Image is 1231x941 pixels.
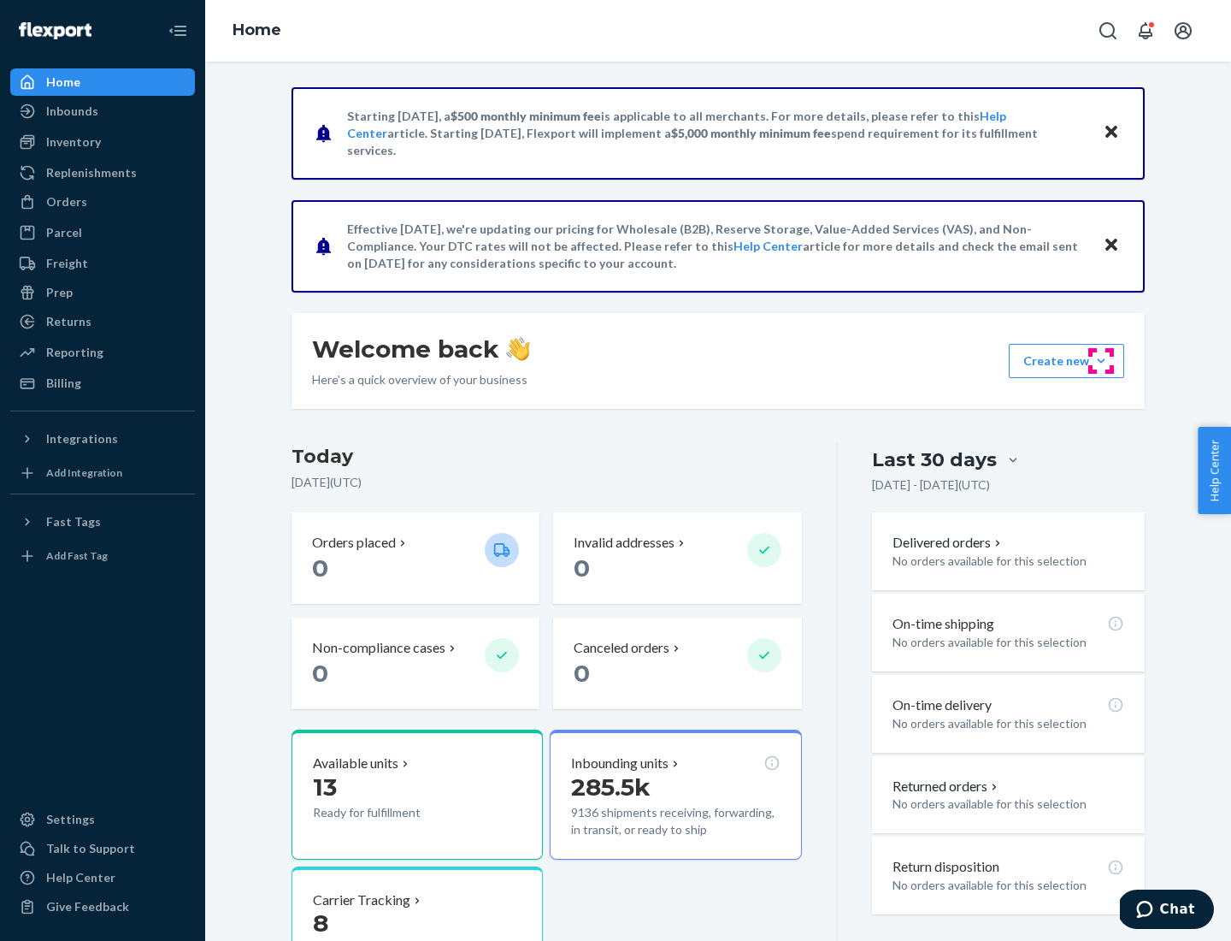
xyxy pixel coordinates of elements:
button: Open notifications [1128,14,1163,48]
span: 0 [312,659,328,688]
a: Inventory [10,128,195,156]
div: Inbounds [46,103,98,120]
div: Orders [46,193,87,210]
p: 9136 shipments receiving, forwarding, in transit, or ready to ship [571,804,780,838]
iframe: Opens a widget where you can chat to one of our agents [1120,890,1214,932]
a: Add Integration [10,459,195,487]
button: Help Center [1198,427,1231,514]
p: Starting [DATE], a is applicable to all merchants. For more details, please refer to this article... [347,108,1087,159]
button: Open account menu [1166,14,1200,48]
a: Orders [10,188,195,216]
a: Freight [10,250,195,277]
div: Add Integration [46,465,122,480]
button: Fast Tags [10,508,195,536]
div: Freight [46,255,88,272]
button: Close [1100,234,1122,258]
button: Talk to Support [10,835,195,862]
button: Close Navigation [161,14,195,48]
div: Reporting [46,344,103,361]
a: Parcel [10,219,195,246]
button: Orders placed 0 [292,512,539,604]
a: Prep [10,279,195,306]
div: Returns [46,313,91,330]
button: Non-compliance cases 0 [292,618,539,709]
button: Give Feedback [10,893,195,920]
div: Home [46,74,80,91]
ol: breadcrumbs [219,6,295,56]
span: 0 [574,659,590,688]
div: Inventory [46,133,101,151]
p: No orders available for this selection [892,634,1124,651]
p: Canceled orders [574,638,669,658]
a: Returns [10,308,195,335]
a: Settings [10,806,195,833]
div: Billing [46,375,81,392]
button: Open Search Box [1091,14,1125,48]
img: Flexport logo [19,22,91,39]
span: 0 [574,553,590,583]
p: [DATE] ( UTC ) [292,474,802,491]
img: hand-wave emoji [506,337,530,361]
button: Delivered orders [892,533,1004,553]
button: Inbounding units285.5k9136 shipments receiving, forwarding, in transit, or ready to ship [550,730,801,860]
p: [DATE] - [DATE] ( UTC ) [872,476,990,494]
a: Inbounds [10,98,195,125]
a: Replenishments [10,159,195,186]
div: Parcel [46,224,82,241]
a: Help Center [733,239,803,253]
div: Give Feedback [46,898,129,915]
p: Carrier Tracking [313,891,410,910]
p: No orders available for this selection [892,877,1124,894]
span: 285.5k [571,772,651,802]
button: Integrations [10,425,195,453]
p: Effective [DATE], we're updating our pricing for Wholesale (B2B), Reserve Storage, Value-Added Se... [347,221,1087,272]
div: Fast Tags [46,513,101,530]
button: Available units13Ready for fulfillment [292,730,543,860]
p: Invalid addresses [574,533,674,553]
h3: Today [292,443,802,470]
p: Orders placed [312,533,396,553]
p: Inbounding units [571,754,669,773]
a: Home [233,21,281,39]
p: On-time delivery [892,695,992,715]
span: $5,000 monthly minimum fee [671,126,831,140]
p: Available units [313,754,398,773]
div: Last 30 days [872,447,997,473]
a: Billing [10,370,195,397]
p: On-time shipping [892,614,994,634]
button: Create new [1009,344,1124,378]
a: Home [10,68,195,96]
button: Returned orders [892,777,1001,796]
p: Return disposition [892,857,999,877]
p: Non-compliance cases [312,638,445,658]
p: Ready for fulfillment [313,804,471,821]
div: Replenishments [46,164,137,181]
button: Invalid addresses 0 [553,512,801,604]
span: 8 [313,908,328,938]
h1: Welcome back [312,334,530,364]
span: 13 [313,772,337,802]
div: Talk to Support [46,840,135,857]
div: Prep [46,284,73,301]
p: No orders available for this selection [892,796,1124,813]
a: Add Fast Tag [10,542,195,570]
div: Settings [46,811,95,828]
span: $500 monthly minimum fee [451,109,601,123]
p: No orders available for this selection [892,715,1124,732]
div: Help Center [46,869,115,886]
a: Reporting [10,339,195,366]
button: Canceled orders 0 [553,618,801,709]
button: Close [1100,121,1122,145]
span: 0 [312,553,328,583]
div: Add Fast Tag [46,548,108,563]
a: Help Center [10,864,195,891]
div: Integrations [46,430,118,447]
p: No orders available for this selection [892,553,1124,570]
p: Here’s a quick overview of your business [312,371,530,388]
